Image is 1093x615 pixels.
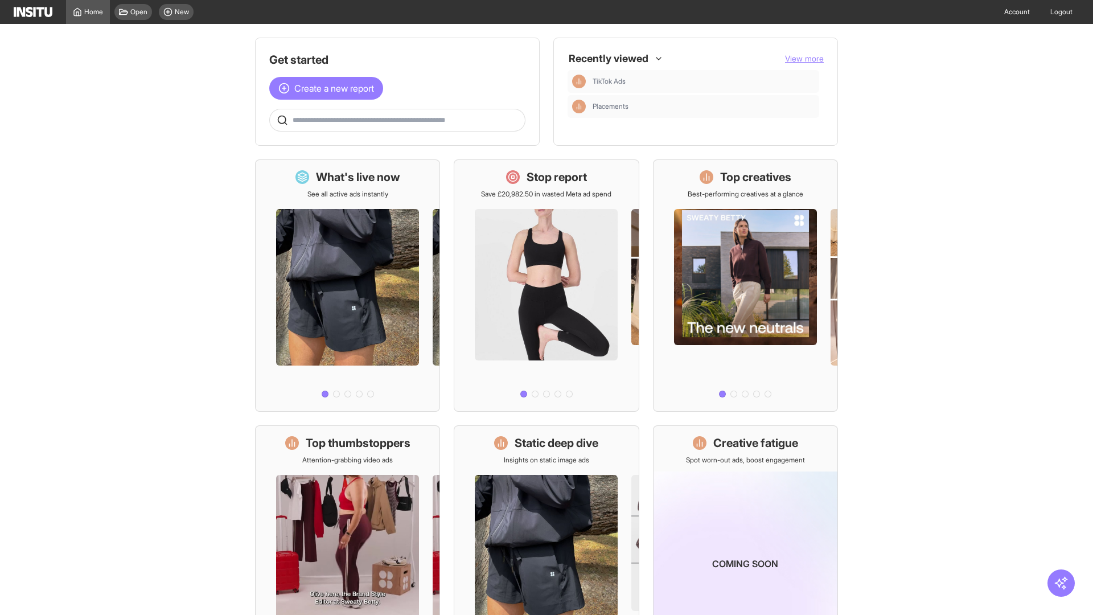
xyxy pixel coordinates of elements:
[785,53,824,64] button: View more
[269,77,383,100] button: Create a new report
[316,169,400,185] h1: What's live now
[688,190,803,199] p: Best-performing creatives at a glance
[515,435,598,451] h1: Static deep dive
[504,456,589,465] p: Insights on static image ads
[84,7,103,17] span: Home
[572,75,586,88] div: Insights
[307,190,388,199] p: See all active ads instantly
[653,159,838,412] a: Top creativesBest-performing creatives at a glance
[593,77,626,86] span: TikTok Ads
[593,102,815,111] span: Placements
[593,77,815,86] span: TikTok Ads
[175,7,189,17] span: New
[481,190,611,199] p: Save £20,982.50 in wasted Meta ad spend
[720,169,791,185] h1: Top creatives
[306,435,410,451] h1: Top thumbstoppers
[130,7,147,17] span: Open
[593,102,628,111] span: Placements
[572,100,586,113] div: Insights
[269,52,525,68] h1: Get started
[14,7,52,17] img: Logo
[527,169,587,185] h1: Stop report
[454,159,639,412] a: Stop reportSave £20,982.50 in wasted Meta ad spend
[302,456,393,465] p: Attention-grabbing video ads
[785,54,824,63] span: View more
[294,81,374,95] span: Create a new report
[255,159,440,412] a: What's live nowSee all active ads instantly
